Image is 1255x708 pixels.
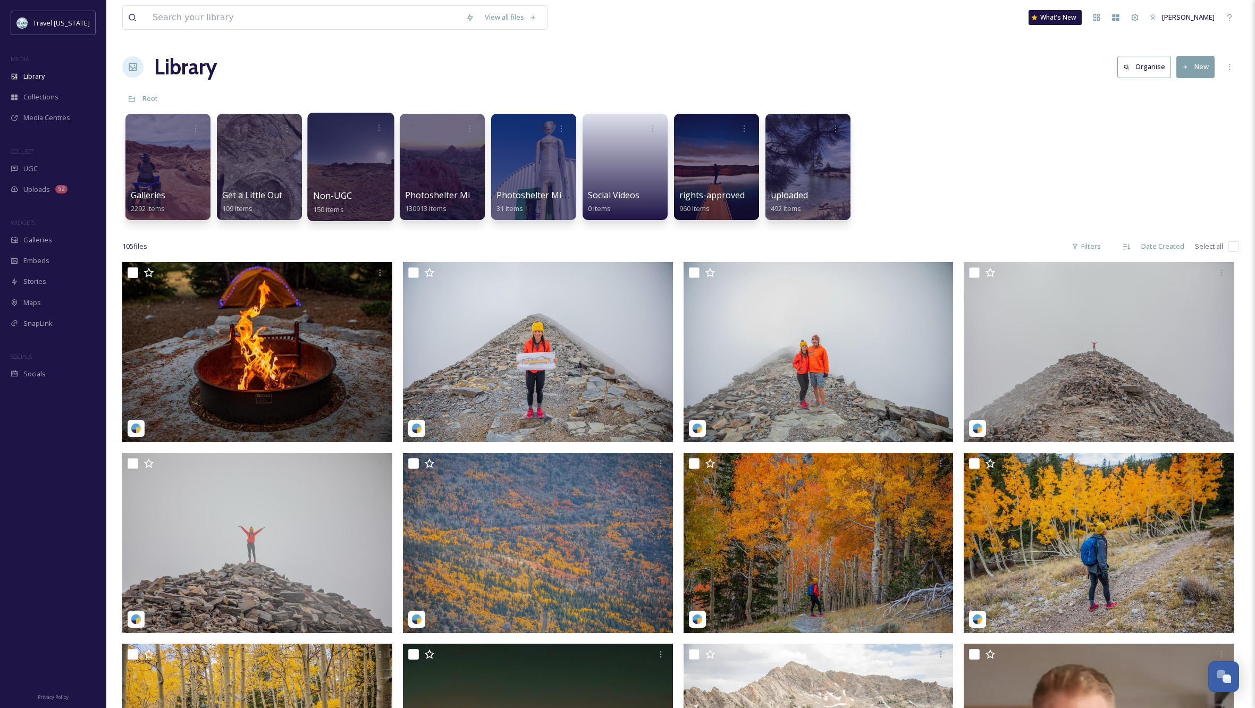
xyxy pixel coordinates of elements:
button: Organise [1117,56,1171,78]
span: 130913 items [405,204,447,213]
a: Non-UGC150 items [313,191,352,214]
img: gtr_mike-18410990206112442.jpeg [403,262,673,442]
span: SnapLink [23,318,53,328]
a: rights-approved960 items [679,190,745,213]
span: Stories [23,276,46,286]
span: Get a Little Out There [222,189,309,201]
button: Open Chat [1208,661,1239,692]
span: Collections [23,92,58,102]
span: Library [23,71,45,81]
span: 150 items [313,204,344,214]
span: uploaded [771,189,808,201]
span: Non-UGC [313,190,352,201]
input: Search your library [147,6,460,29]
span: Privacy Policy [38,694,69,701]
img: snapsea-logo.png [972,423,983,434]
a: Photoshelter Migration130913 items [405,190,500,213]
span: Social Videos [588,189,639,201]
img: snapsea-logo.png [411,423,422,434]
a: Get a Little Out There109 items [222,190,309,213]
span: Maps [23,298,41,308]
a: View all files [479,7,542,28]
span: COLLECT [11,147,33,155]
span: 960 items [679,204,710,213]
img: gtr_mike-17899854801275480.jpeg [684,453,954,633]
img: gtr_mike-18536809060000200.jpeg [403,453,673,633]
a: Privacy Policy [38,690,69,703]
img: snapsea-logo.png [692,614,703,625]
img: snapsea-logo.png [411,614,422,625]
img: snapsea-logo.png [131,614,141,625]
img: gtr_mike-18080860181491152.jpeg [964,453,1234,633]
a: [PERSON_NAME] [1144,7,1220,28]
span: SOCIALS [11,352,32,360]
a: Photoshelter Migration (Example)31 items [496,190,632,213]
img: gtr_mike-18102237721537997.jpeg [122,453,392,633]
img: snapsea-logo.png [972,614,983,625]
img: snapsea-logo.png [131,423,141,434]
a: Root [142,92,158,105]
a: Galleries2292 items [131,190,165,213]
button: New [1176,56,1215,78]
a: What's New [1029,10,1082,25]
img: gtr_mike-18057979934403789.jpeg [964,262,1234,442]
span: MEDIA [11,55,29,63]
span: Root [142,94,158,103]
span: 492 items [771,204,801,213]
span: Uploads [23,184,50,195]
span: [PERSON_NAME] [1162,12,1215,22]
div: Date Created [1136,236,1190,257]
span: Embeds [23,256,49,266]
a: uploaded492 items [771,190,808,213]
img: gtr_mike-18053646662636972.jpeg [122,262,392,442]
span: Photoshelter Migration (Example) [496,189,632,201]
span: 109 items [222,204,252,213]
div: Filters [1066,236,1106,257]
a: Social Videos0 items [588,190,639,213]
span: Select all [1195,241,1223,251]
img: gtr_mike-18178027693343473.jpeg [684,262,954,442]
span: Galleries [23,235,52,245]
span: WIDGETS [11,218,35,226]
div: 52 [55,185,68,193]
span: Socials [23,369,46,379]
span: UGC [23,164,38,174]
span: Galleries [131,189,165,201]
a: Library [154,51,217,83]
span: 0 items [588,204,611,213]
span: Photoshelter Migration [405,189,500,201]
span: Media Centres [23,113,70,123]
span: 105 file s [122,241,147,251]
span: 31 items [496,204,523,213]
img: download.jpeg [17,18,28,28]
img: snapsea-logo.png [692,423,703,434]
span: rights-approved [679,189,745,201]
span: 2292 items [131,204,165,213]
span: Travel [US_STATE] [33,18,90,28]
